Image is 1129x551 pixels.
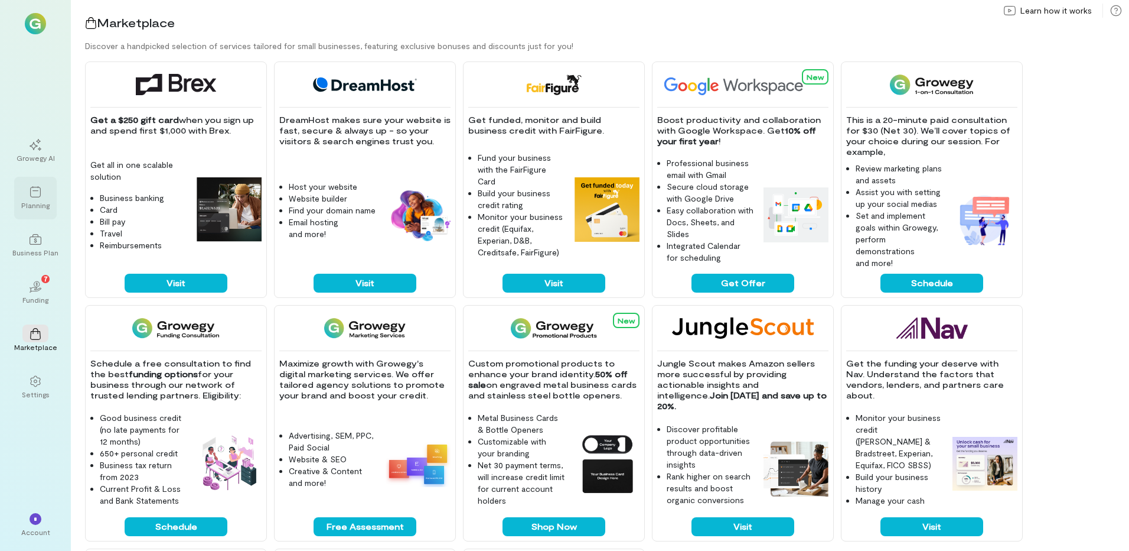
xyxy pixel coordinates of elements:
[807,73,824,81] span: New
[90,159,187,183] p: Get all in one scalable solution
[324,317,406,339] img: Growegy - Marketing Services
[657,115,828,147] p: Boost productivity and collaboration with Google Workspace. Get !
[136,74,216,95] img: Brex
[197,431,262,496] img: Funding Consultation feature
[502,274,605,293] button: Visit
[618,316,635,325] span: New
[880,517,983,536] button: Visit
[14,366,57,409] a: Settings
[856,471,943,495] li: Build your business history
[129,369,198,379] strong: funding options
[279,358,451,401] p: Maximize growth with Growegy's digital marketing services. We offer tailored agency solutions to ...
[14,129,57,172] a: Growegy AI
[478,436,565,459] li: Customizable with your branding
[314,517,416,536] button: Free Assessment
[22,295,48,304] div: Funding
[279,115,451,147] p: DreamHost makes sure your website is fast, secure & always up - so your visitors & search engines...
[657,358,828,411] p: Jungle Scout makes Amazon sellers more successful by providing actionable insights and intelligence.
[289,205,376,216] li: Find your domain name
[197,177,262,242] img: Brex feature
[100,412,187,448] li: Good business credit (no late payments for 12 months)
[44,273,48,284] span: 7
[667,423,754,471] li: Discover profitable product opportunities through data-driven insights
[667,205,754,240] li: Easy collaboration with Docs, Sheets, and Slides
[100,483,187,507] li: Current Profit & Loss and Bank Statements
[1020,5,1092,17] span: Learn how it works
[657,390,829,411] strong: Join [DATE] and save up to 20%.
[856,163,943,186] li: Review marketing plans and assets
[657,125,818,146] strong: 10% off your first year
[97,15,175,30] span: Marketplace
[17,153,55,163] div: Growegy AI
[575,431,639,496] img: Growegy Promo Products feature
[14,177,57,219] a: Planning
[667,157,754,181] li: Professional business email with Gmail
[100,204,187,216] li: Card
[763,442,828,497] img: Jungle Scout feature
[846,115,1017,157] p: This is a 20-minute paid consultation for $30 (Net 30). We’ll cover topics of your choice during ...
[14,271,57,314] a: Funding
[896,317,968,339] img: Nav
[14,224,57,267] a: Business Plan
[14,319,57,361] a: Marketplace
[14,342,57,352] div: Marketplace
[386,440,451,487] img: Growegy - Marketing Services feature
[468,115,639,136] p: Get funded, monitor and build business credit with FairFigure.
[672,317,814,339] img: Jungle Scout
[478,459,565,507] li: Net 30 payment terms, will increase credit limit for current account holders
[526,74,582,95] img: FairFigure
[575,177,639,242] img: FairFigure feature
[12,248,58,257] div: Business Plan
[667,471,754,506] li: Rank higher on search results and boost organic conversions
[100,192,187,204] li: Business banking
[478,152,565,187] li: Fund your business with the FairFigure Card
[90,358,262,401] p: Schedule a free consultation to find the best for your business through our network of trusted le...
[289,453,376,465] li: Website & SEO
[289,181,376,193] li: Host your website
[125,517,227,536] button: Schedule
[289,216,376,240] li: Email hosting and more!
[856,186,943,210] li: Assist you with setting up your social medias
[657,74,831,95] img: Google Workspace
[691,517,794,536] button: Visit
[511,317,598,339] img: Growegy Promo Products
[952,437,1017,491] img: Nav feature
[763,187,828,242] img: Google Workspace feature
[952,187,1017,252] img: 1-on-1 Consultation feature
[125,274,227,293] button: Visit
[478,412,565,436] li: Metal Business Cards & Bottle Openers
[856,495,943,507] li: Manage your cash
[502,517,605,536] button: Shop Now
[468,369,630,390] strong: 50% off sale
[478,211,565,258] li: Monitor your business credit (Equifax, Experian, D&B, Creditsafe, FairFigure)
[846,358,1017,401] p: Get the funding your deserve with Nav. Understand the factors that vendors, lenders, and partners...
[478,187,565,211] li: Build your business credit rating
[85,40,1129,52] div: Discover a handpicked selection of services tailored for small businesses, featuring exclusive bo...
[667,240,754,264] li: Integrated Calendar for scheduling
[90,115,262,136] p: when you sign up and spend first $1,000 with Brex.
[880,274,983,293] button: Schedule
[100,239,187,251] li: Reimbursements
[132,317,219,339] img: Funding Consultation
[22,390,50,399] div: Settings
[856,412,943,471] li: Monitor your business credit ([PERSON_NAME] & Bradstreet, Experian, Equifax, FICO SBSS)
[386,188,451,242] img: DreamHost feature
[100,459,187,483] li: Business tax return from 2023
[289,465,376,489] li: Creative & Content and more!
[21,527,50,537] div: Account
[309,74,421,95] img: DreamHost
[468,358,639,401] p: Custom promotional products to enhance your brand identity. on engraved metal business cards and ...
[314,274,416,293] button: Visit
[856,210,943,269] li: Set and implement goals within Growegy, perform demonstrations and more!
[21,200,50,210] div: Planning
[289,193,376,205] li: Website builder
[100,448,187,459] li: 650+ personal credit
[289,430,376,453] li: Advertising, SEM, PPC, Paid Social
[14,504,57,546] div: *Account
[890,74,973,95] img: 1-on-1 Consultation
[100,228,187,239] li: Travel
[667,181,754,205] li: Secure cloud storage with Google Drive
[691,274,794,293] button: Get Offer
[100,216,187,228] li: Bill pay
[90,115,179,125] strong: Get a $250 gift card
